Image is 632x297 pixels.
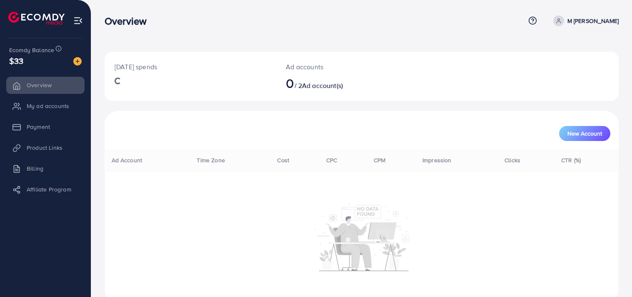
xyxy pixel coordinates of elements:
[8,12,65,25] img: logo
[73,16,83,25] img: menu
[105,15,153,27] h3: Overview
[73,57,82,65] img: image
[302,81,343,90] span: Ad account(s)
[286,73,294,93] span: 0
[286,75,395,91] h2: / 2
[550,15,619,26] a: M [PERSON_NAME]
[567,16,619,26] p: M [PERSON_NAME]
[567,131,602,136] span: New Account
[115,62,266,72] p: [DATE] spends
[9,46,54,54] span: Ecomdy Balance
[286,62,395,72] p: Ad accounts
[559,126,610,141] button: New Account
[9,55,23,67] span: $33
